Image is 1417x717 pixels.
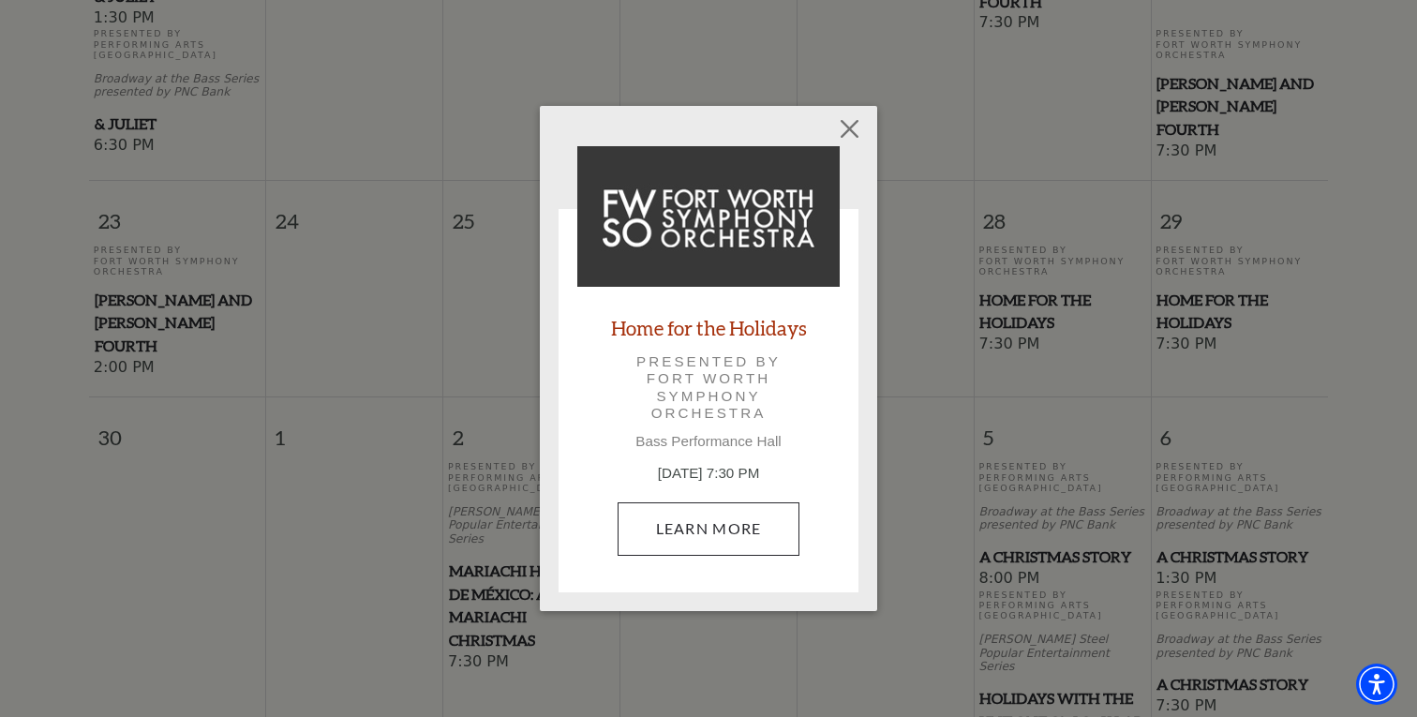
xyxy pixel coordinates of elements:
p: [DATE] 7:30 PM [577,463,840,485]
p: Presented by Fort Worth Symphony Orchestra [604,353,813,422]
a: Home for the Holidays [611,315,807,340]
div: Accessibility Menu [1356,664,1397,705]
button: Close [832,112,868,147]
img: Home for the Holidays [577,146,840,287]
a: November 29, 7:30 PM Learn More [618,502,800,555]
p: Bass Performance Hall [577,433,840,450]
